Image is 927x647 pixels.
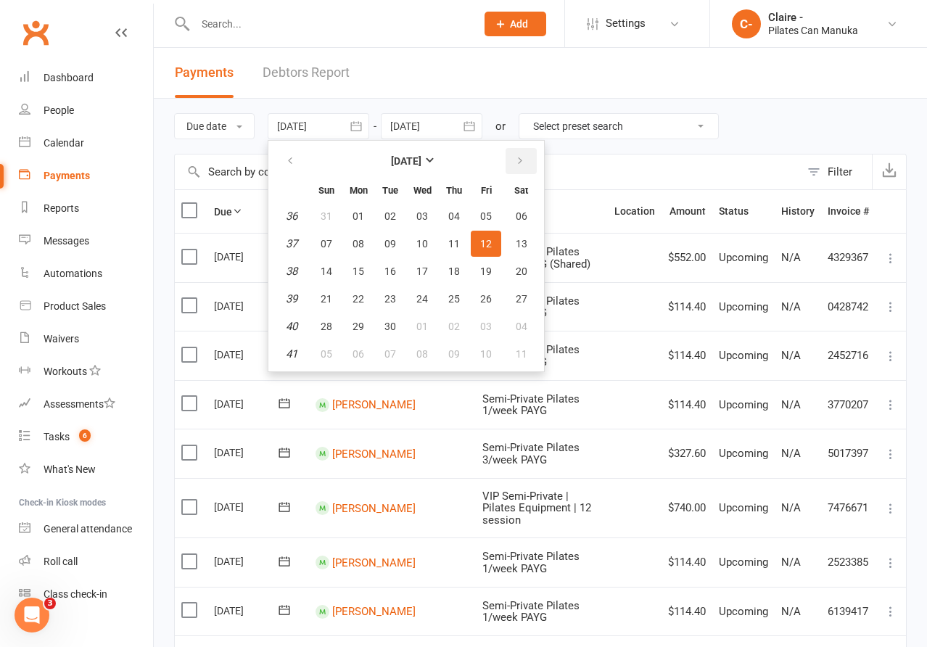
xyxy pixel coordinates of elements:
span: 30 [384,321,396,332]
span: 21 [321,293,332,305]
span: 10 [416,238,428,250]
button: 22 [343,286,374,312]
button: Filter [800,154,872,189]
div: [DATE] [214,441,281,463]
span: 02 [384,210,396,222]
span: Semi-Private Pilates 1/week PAYG [482,550,580,575]
span: N/A [781,556,801,569]
a: General attendance kiosk mode [19,513,153,545]
span: Semi-Private Pilates 1/week PAYG [482,599,580,625]
td: $552.00 [662,233,712,282]
span: 23 [384,293,396,305]
button: 02 [375,203,405,229]
span: 26 [480,293,492,305]
td: $740.00 [662,478,712,538]
span: VIP Semi-Private | Pilates Equipment | 12 session [482,490,591,527]
th: Status [712,190,775,233]
span: Semi-Private Pilates 1/week PAYG [482,392,580,418]
span: 19 [480,265,492,277]
span: N/A [781,251,801,264]
button: 26 [471,286,501,312]
th: Location [608,190,662,233]
div: Dashboard [44,72,94,83]
button: 10 [471,341,501,367]
td: 2452716 [821,331,875,380]
button: 03 [471,313,501,339]
th: History [775,190,821,233]
span: Upcoming [719,251,768,264]
th: Amount [662,190,712,233]
div: Filter [828,163,852,181]
span: 31 [321,210,332,222]
input: Search... [191,14,466,34]
span: 27 [516,293,527,305]
div: Calendar [44,137,84,149]
span: 04 [448,210,460,222]
div: Claire - [768,11,858,24]
span: 06 [516,210,527,222]
span: 28 [321,321,332,332]
span: 29 [353,321,364,332]
span: Upcoming [719,556,768,569]
a: Assessments [19,388,153,421]
a: People [19,94,153,127]
td: 0428742 [821,282,875,331]
button: 29 [343,313,374,339]
span: 05 [480,210,492,222]
a: Automations [19,257,153,290]
span: 22 [353,293,364,305]
div: Class check-in [44,588,107,600]
a: Waivers [19,323,153,355]
button: 27 [503,286,540,312]
span: 08 [416,348,428,360]
button: 07 [311,231,342,257]
a: Messages [19,225,153,257]
a: Payments [19,160,153,192]
button: 08 [407,341,437,367]
span: 12 [480,238,492,250]
small: Sunday [318,185,334,196]
th: Due [207,190,309,233]
span: Upcoming [719,447,768,460]
a: Tasks 6 [19,421,153,453]
span: Add [510,18,528,30]
a: What's New [19,453,153,486]
small: Saturday [514,185,528,196]
button: 13 [503,231,540,257]
span: 13 [516,238,527,250]
span: Upcoming [719,398,768,411]
a: Reports [19,192,153,225]
span: 09 [384,238,396,250]
td: $327.60 [662,429,712,478]
span: 07 [321,238,332,250]
div: People [44,104,74,116]
button: 16 [375,258,405,284]
button: 18 [439,258,469,284]
span: 6 [79,429,91,442]
div: Roll call [44,556,78,567]
a: Debtors Report [263,48,350,98]
div: Product Sales [44,300,106,312]
button: 01 [343,203,374,229]
td: 3770207 [821,380,875,429]
span: N/A [781,447,801,460]
iframe: Intercom live chat [15,598,49,632]
span: 16 [384,265,396,277]
div: [DATE] [214,550,281,572]
span: 3 [44,598,56,609]
span: 11 [448,238,460,250]
span: Upcoming [719,300,768,313]
td: 5017397 [821,429,875,478]
span: 08 [353,238,364,250]
button: Due date [174,113,255,139]
button: 19 [471,258,501,284]
span: 02 [448,321,460,332]
button: 15 [343,258,374,284]
td: $114.40 [662,282,712,331]
div: Assessments [44,398,115,410]
td: $114.40 [662,331,712,380]
th: Invoice # [821,190,875,233]
small: Tuesday [382,185,398,196]
button: 25 [439,286,469,312]
small: Thursday [446,185,462,196]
